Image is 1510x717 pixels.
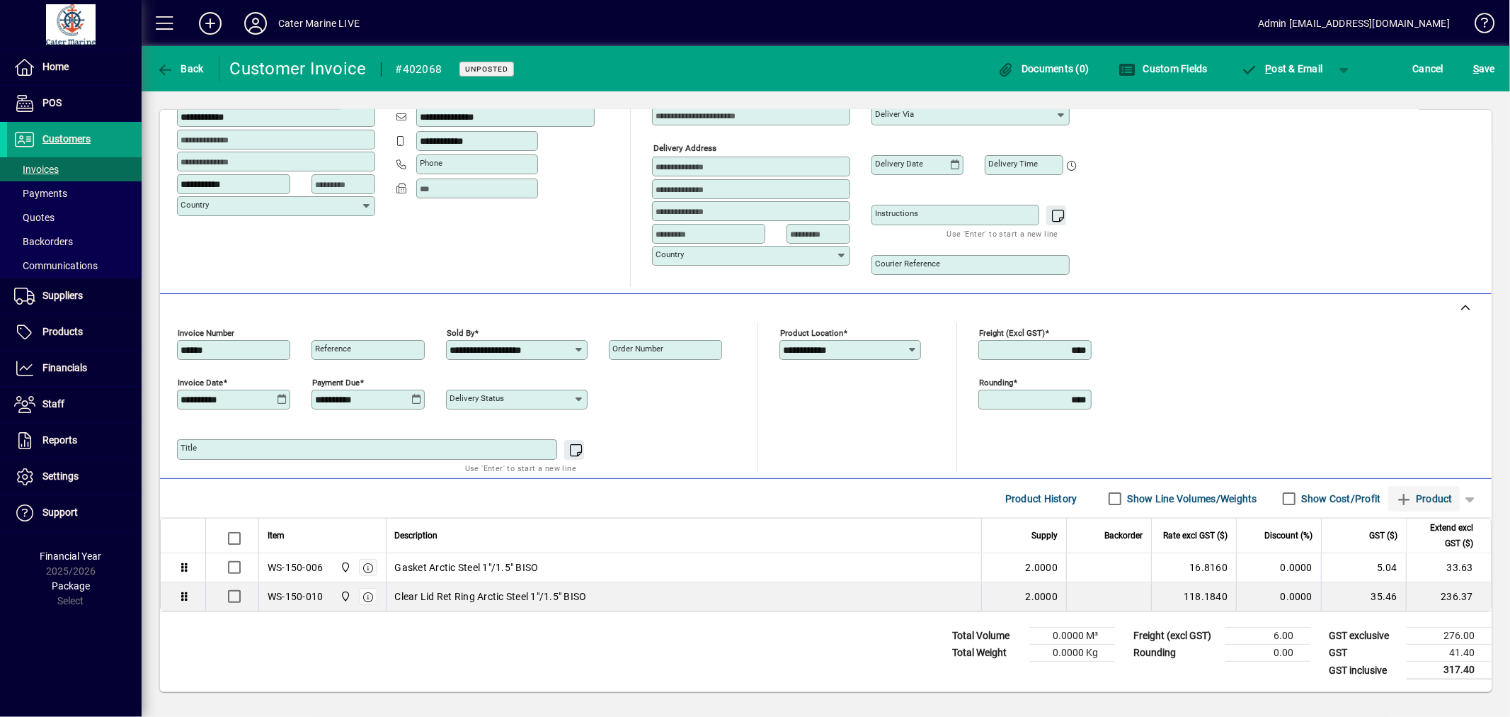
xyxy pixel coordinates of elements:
mat-label: Rounding [979,378,1013,388]
mat-label: Delivery time [988,159,1038,169]
span: Suppliers [42,290,83,301]
span: Settings [42,470,79,482]
span: 2.0000 [1026,560,1058,575]
span: Extend excl GST ($) [1415,520,1473,551]
span: S [1473,63,1479,74]
a: Staff [7,387,142,422]
mat-label: Payment due [312,378,360,388]
a: Financials [7,351,142,386]
td: 317.40 [1407,662,1492,679]
span: Support [42,507,78,518]
span: GST ($) [1369,528,1397,543]
div: Admin [EMAIL_ADDRESS][DOMAIN_NAME] [1258,12,1450,35]
td: 0.0000 [1236,553,1321,582]
td: 41.40 [1407,645,1492,662]
mat-hint: Use 'Enter' to start a new line [465,460,576,476]
span: Reports [42,434,77,446]
td: 6.00 [1225,628,1310,645]
td: Total Weight [945,645,1030,662]
button: Back [153,56,207,81]
td: 5.04 [1321,553,1406,582]
mat-label: Deliver via [875,109,914,119]
span: Rate excl GST ($) [1163,528,1228,543]
span: Back [156,63,204,74]
mat-label: Freight (excl GST) [979,328,1045,338]
span: Backorders [14,236,73,247]
button: Cancel [1409,56,1448,81]
mat-label: Invoice number [178,328,234,338]
mat-label: Country [181,200,209,210]
span: Invoices [14,164,59,175]
td: GST exclusive [1322,628,1407,645]
a: Backorders [7,230,142,254]
span: Communications [14,260,98,271]
td: Total Volume [945,628,1030,645]
span: Supply [1031,528,1058,543]
span: Customers [42,133,91,145]
div: WS-150-010 [268,589,324,604]
div: Customer Invoice [230,57,367,80]
button: Profile [233,11,278,36]
td: 0.0000 [1236,582,1321,611]
mat-label: Order number [612,344,663,354]
button: Post & Email [1234,56,1330,81]
app-page-header-button: Back [142,56,219,81]
a: Knowledge Base [1464,3,1492,49]
a: Suppliers [7,278,142,314]
button: Documents (0) [994,56,1093,81]
label: Show Cost/Profit [1299,492,1381,506]
button: Product History [1000,486,1083,512]
td: Freight (excl GST) [1126,628,1225,645]
td: 276.00 [1407,628,1492,645]
div: Cater Marine LIVE [278,12,360,35]
span: Home [42,61,69,72]
mat-hint: Use 'Enter' to start a new line [947,225,1058,242]
span: Unposted [465,64,508,74]
td: 35.46 [1321,582,1406,611]
td: Rounding [1126,645,1225,662]
span: Description [395,528,438,543]
span: Product [1395,487,1453,510]
span: Financial Year [40,551,102,562]
span: ave [1473,57,1495,80]
a: Payments [7,181,142,205]
span: Cater Marine [336,560,353,575]
mat-label: Invoice date [178,378,223,388]
div: #402068 [396,58,442,81]
button: Product [1388,486,1460,512]
a: Communications [7,254,142,278]
mat-label: Country [656,249,684,259]
td: 0.0000 Kg [1030,645,1115,662]
td: GST [1322,645,1407,662]
mat-label: Title [181,443,197,453]
span: 2.0000 [1026,589,1058,604]
span: Documents (0) [997,63,1089,74]
div: 16.8160 [1160,560,1228,575]
span: Products [42,326,83,337]
span: Gasket Arctic Steel 1"/1.5" BISO [395,560,539,575]
button: Custom Fields [1115,56,1211,81]
button: Add [188,11,233,36]
a: Support [7,495,142,531]
span: ost & Email [1241,63,1323,74]
span: Financials [42,362,87,373]
span: Payments [14,188,67,199]
td: 236.37 [1406,582,1491,611]
mat-label: Delivery date [875,159,923,169]
span: Product History [1005,487,1077,510]
span: Item [268,528,285,543]
button: Save [1470,56,1499,81]
a: POS [7,86,142,121]
span: Discount (%) [1264,528,1312,543]
mat-label: Sold by [447,328,474,338]
div: 118.1840 [1160,589,1228,604]
span: Staff [42,398,64,410]
a: Home [7,50,142,85]
a: Quotes [7,205,142,230]
mat-label: Delivery status [450,393,504,403]
a: Invoices [7,157,142,181]
label: Show Line Volumes/Weights [1125,492,1257,506]
td: GST inclusive [1322,662,1407,679]
a: Products [7,315,142,350]
mat-label: Product location [780,328,843,338]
